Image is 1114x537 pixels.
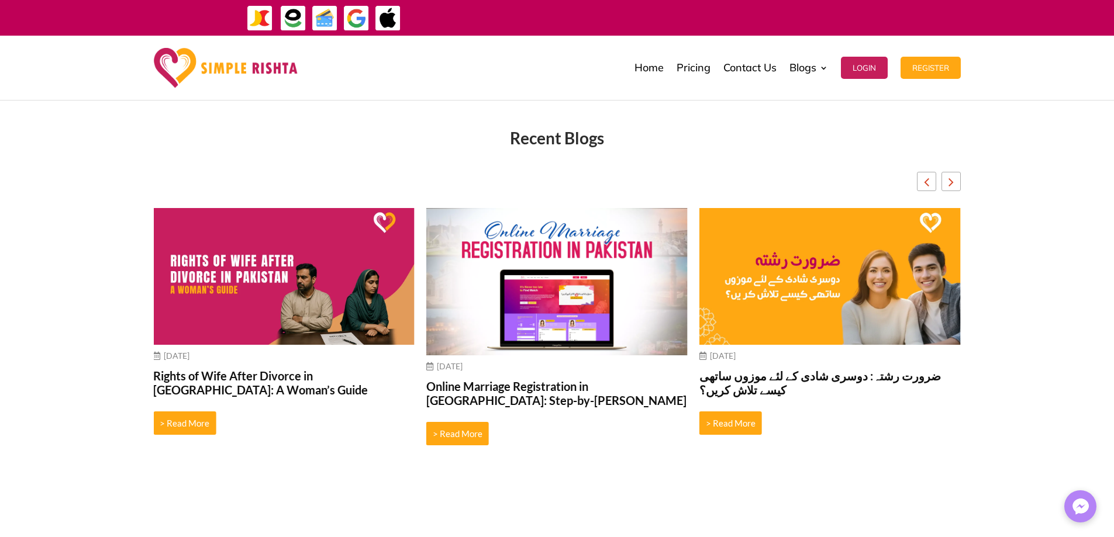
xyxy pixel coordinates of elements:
button: Register [901,57,961,79]
a: > Read More [699,411,762,435]
strong: ایزی پیسہ [806,7,832,27]
a: > Read More [153,411,216,435]
a: Home [634,39,664,97]
div: Next slide [941,172,961,191]
div: 8 / 10 [699,202,961,451]
div: 6 / 10 [153,202,415,451]
img: Messenger [1069,495,1092,518]
img: ApplePay-icon [375,5,401,32]
a: Blogs [789,39,828,97]
div: Recent Blogs [154,131,961,145]
img: GooglePay-icon [343,5,370,32]
img: JazzCash-icon [247,5,273,32]
a: Online Marriage Registration in [GEOGRAPHIC_DATA]: Step-by-[PERSON_NAME] [426,379,688,407]
div: Previous slide [917,172,936,191]
a: Contact Us [723,39,777,97]
img: Online Marriage Registration [426,208,688,355]
img: ضرورت رشتہ دوسری شادی [699,208,961,345]
time: [DATE] [437,361,463,371]
a: Register [901,39,961,97]
a: ضرورت رشتہ: دوسری شادی کے لئے موزوں ساتھی کیسے تلاش کریں؟ [699,369,961,397]
a: Rights of Wife After Divorce in [GEOGRAPHIC_DATA]: A Woman’s Guide [153,369,415,397]
a: Pricing [677,39,711,97]
time: [DATE] [164,351,189,361]
button: Login [841,57,888,79]
strong: جاز کیش [834,7,859,27]
img: Rights of Wife After Divorce in Pakistan [153,208,415,345]
time: [DATE] [710,351,736,361]
a: > Read More [426,422,489,445]
a: Login [841,39,888,97]
img: Credit Cards [312,5,338,32]
div: 7 / 10 [426,202,688,460]
img: EasyPaisa-icon [280,5,306,32]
